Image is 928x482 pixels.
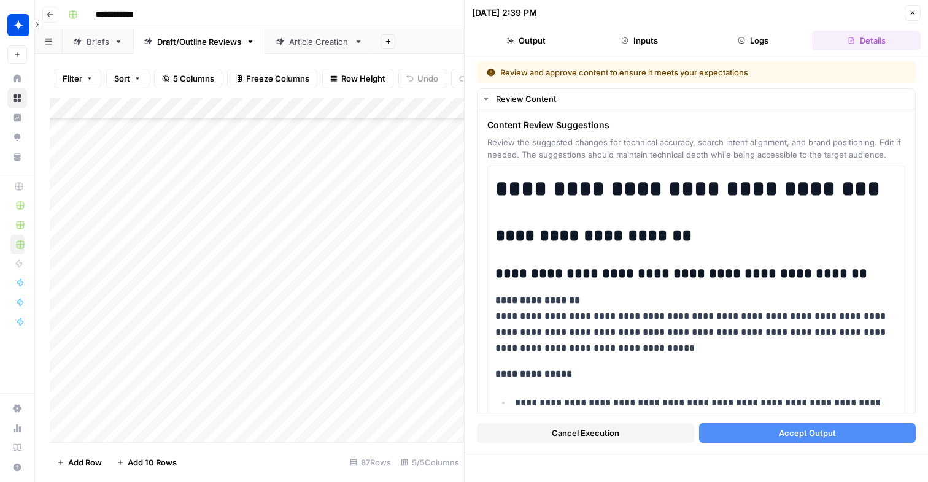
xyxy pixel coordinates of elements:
[133,29,265,54] a: Draft/Outline Reviews
[128,456,177,469] span: Add 10 Rows
[63,29,133,54] a: Briefs
[114,72,130,85] span: Sort
[7,399,27,418] a: Settings
[699,423,916,443] button: Accept Output
[7,88,27,108] a: Browse
[63,72,82,85] span: Filter
[7,108,27,128] a: Insights
[87,36,109,48] div: Briefs
[55,69,101,88] button: Filter
[586,31,694,50] button: Inputs
[699,31,808,50] button: Logs
[7,128,27,147] a: Opportunities
[396,453,464,472] div: 5/5 Columns
[157,36,241,48] div: Draft/Outline Reviews
[552,427,619,439] span: Cancel Execution
[472,31,581,50] button: Output
[487,136,905,161] span: Review the suggested changes for technical accuracy, search intent alignment, and brand positioni...
[109,453,184,472] button: Add 10 Rows
[341,72,385,85] span: Row Height
[398,69,446,88] button: Undo
[106,69,149,88] button: Sort
[265,29,373,54] a: Article Creation
[487,119,905,131] span: Content Review Suggestions
[477,423,694,443] button: Cancel Execution
[472,7,537,19] div: [DATE] 2:39 PM
[417,72,438,85] span: Undo
[812,31,921,50] button: Details
[7,438,27,457] a: Learning Hub
[246,72,309,85] span: Freeze Columns
[345,453,396,472] div: 87 Rows
[496,93,908,105] div: Review Content
[7,418,27,438] a: Usage
[68,456,102,469] span: Add Row
[173,72,214,85] span: 5 Columns
[7,14,29,36] img: Wiz Logo
[7,147,27,167] a: Your Data
[7,457,27,477] button: Help + Support
[154,69,222,88] button: 5 Columns
[50,453,109,472] button: Add Row
[322,69,393,88] button: Row Height
[227,69,317,88] button: Freeze Columns
[7,10,27,40] button: Workspace: Wiz
[779,427,836,439] span: Accept Output
[7,69,27,88] a: Home
[487,66,827,78] div: Review and approve content to ensure it meets your expectations
[478,89,915,109] button: Review Content
[289,36,349,48] div: Article Creation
